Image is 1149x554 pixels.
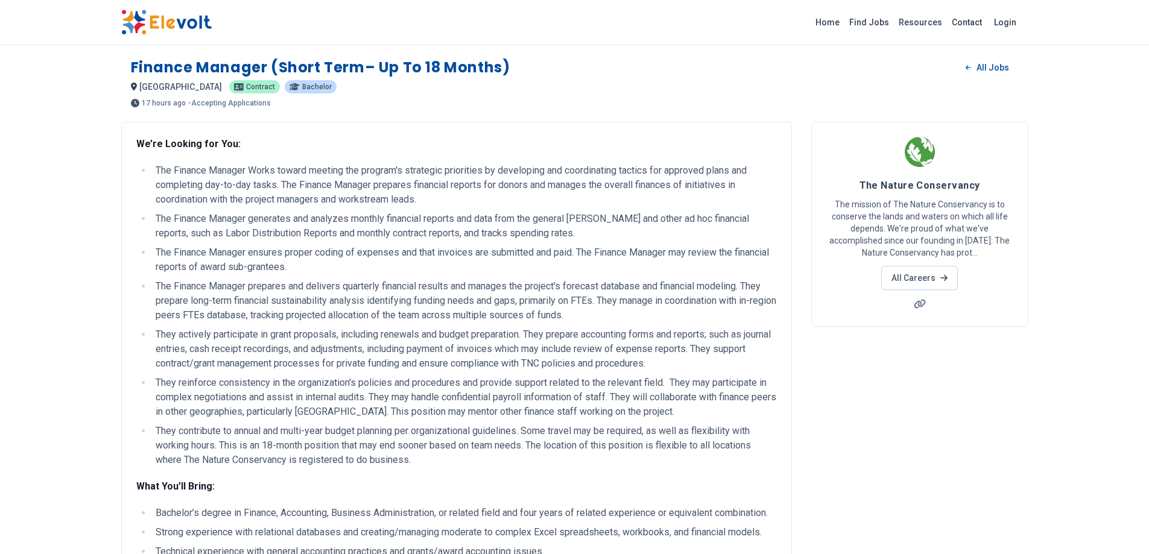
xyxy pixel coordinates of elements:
[136,138,241,150] strong: We’re Looking for You:
[152,376,777,419] li: They reinforce consistency in the organization's policies and procedures and provide support rela...
[152,327,777,371] li: They actively participate in grant proposals, including renewals and budget preparation. They pre...
[152,279,777,323] li: The Finance Manager prepares and delivers quarterly financial results and manages the project's f...
[987,10,1024,34] a: Login
[131,58,510,77] h1: Finance Manager (Short Term– Up to 18 Months)
[136,480,215,492] strong: What You’ll Bring:
[894,13,947,32] a: Resources
[121,10,212,35] img: Elevolt
[152,212,777,241] li: The Finance Manager generates and analyzes monthly financial reports and data from the general [P...
[302,83,332,90] span: Bachelor
[881,266,958,290] a: All Careers
[826,198,1013,259] p: The mission of The Nature Conservancy is to conserve the lands and waters on which all life depen...
[188,99,271,107] p: - Accepting Applications
[152,424,777,467] li: They contribute to annual and multi-year budget planning per organizational guidelines. Some trav...
[844,13,894,32] a: Find Jobs
[152,506,777,520] li: Bachelor’s degree in Finance, Accounting, Business Administration, or related field and four year...
[152,245,777,274] li: The Finance Manager ensures proper coding of expenses and that invoices are submitted and paid. T...
[246,83,275,90] span: Contract
[139,82,222,92] span: [GEOGRAPHIC_DATA]
[142,99,186,107] span: 17 hours ago
[152,525,777,540] li: Strong experience with relational databases and creating/managing moderate to complex Excel sprea...
[811,13,844,32] a: Home
[947,13,987,32] a: Contact
[956,58,1018,77] a: All Jobs
[859,180,980,191] span: The Nature Conservancy
[152,163,777,207] li: The Finance Manager Works toward meeting the program's strategic priorities by developing and coo...
[905,137,935,167] img: The Nature Conservancy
